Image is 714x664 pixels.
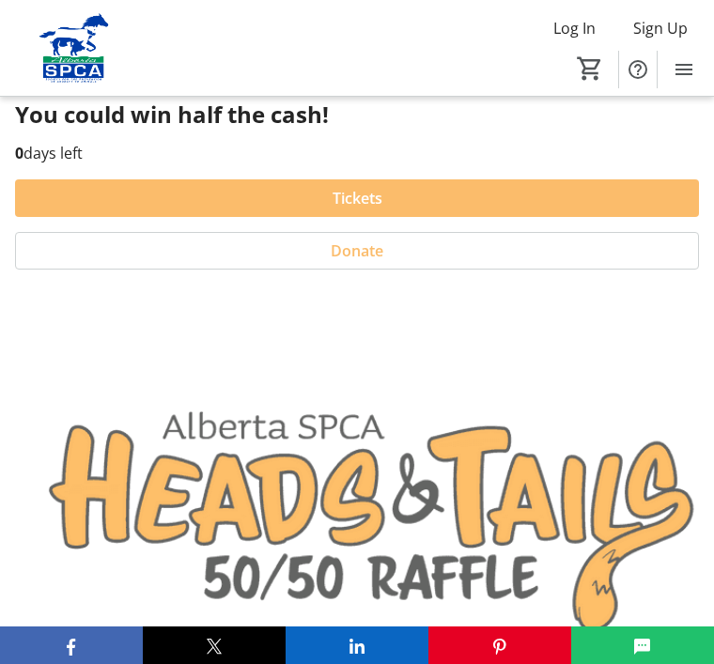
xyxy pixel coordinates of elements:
p: days left [15,142,699,164]
span: Log In [553,17,596,39]
button: Cart [573,52,607,85]
span: Donate [331,239,383,262]
img: Alberta SPCA's Logo [11,13,136,84]
button: Sign Up [618,13,703,43]
span: 0 [15,143,23,163]
button: Donate [15,232,699,270]
button: SMS [571,626,714,664]
span: Sign Up [633,17,688,39]
button: LinkedIn [286,626,428,664]
button: X [143,626,286,664]
span: Tickets [333,187,382,209]
button: Menu [665,51,703,88]
button: Tickets [15,179,699,217]
p: You could win half the cash! [15,102,699,127]
button: Pinterest [428,626,571,664]
button: Help [619,51,657,88]
span: Heads & Tails 50/50 [15,56,345,98]
button: Log In [538,13,611,43]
